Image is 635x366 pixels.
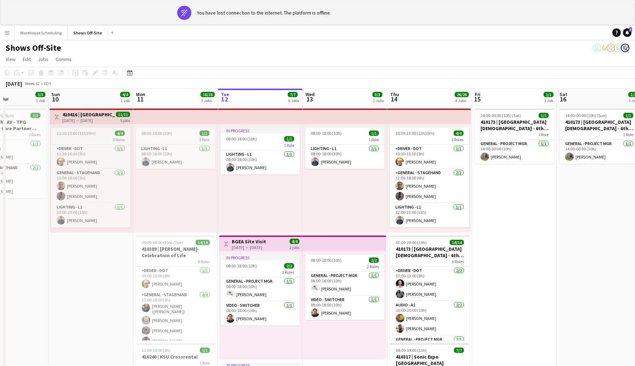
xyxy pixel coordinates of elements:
[475,140,554,164] app-card-role: General - Project Mgr.1/114:00-00:00 (10h)[PERSON_NAME]
[452,259,464,264] span: 6 Roles
[454,131,463,136] span: 4/4
[136,145,215,169] app-card-role: Lighting - L11/108:00-18:00 (10h)[PERSON_NAME]
[115,131,125,136] span: 4/4
[305,296,384,320] app-card-role: Video - Switcher1/108:00-18:00 (10h)[PERSON_NAME]
[220,255,300,260] div: In progress
[68,26,108,40] button: Shows Off-Site
[282,270,294,275] span: 2 Roles
[221,91,229,98] span: Tue
[220,128,300,133] div: In progress
[390,91,399,98] span: Thu
[51,128,130,227] app-job-card: 11:30-23:00 (11h30m)4/43 RolesDriver - DOT1/111:30-16:30 (5h)[PERSON_NAME]General - Stagehand2/21...
[6,56,16,62] span: View
[196,240,210,245] span: 14/14
[390,145,469,169] app-card-role: Driver - DOT1/110:30-15:30 (5h)[PERSON_NAME]
[57,131,96,136] span: 11:30-23:00 (11h30m)
[136,267,215,291] app-card-role: Driver - DOT1/109:00-15:00 (6h)[PERSON_NAME]
[390,246,470,259] h3: 410173 | [GEOGRAPHIC_DATA][DEMOGRAPHIC_DATA] - 6th Grade Fall Camp FFA 2025
[3,55,18,64] a: View
[390,128,469,227] app-job-card: 10:30-23:00 (12h30m)4/43 RolesDriver - DOT1/110:30-15:30 (5h)[PERSON_NAME]General - Stagehand2/21...
[136,235,215,340] app-job-card: 09:00-00:00 (15h) (Tue)14/14410389 | [PERSON_NAME]- Celebration of Life8 RolesDriver - DOT1/109:0...
[20,55,34,64] a: Edit
[51,145,130,169] app-card-role: Driver - DOT1/111:30-16:30 (5h)[PERSON_NAME]
[614,44,622,52] app-user-avatar: Labor Coordinator
[369,131,379,136] span: 1/1
[51,203,130,227] app-card-role: Lighting - L11/113:00-23:00 (10h)[PERSON_NAME]
[390,169,469,203] app-card-role: General - Stagehand2/212:00-18:00 (6h)[PERSON_NAME][PERSON_NAME]
[120,117,130,123] div: 5 jobs
[220,95,229,103] span: 12
[6,43,61,53] h1: Shows Off-Site
[50,95,60,103] span: 10
[367,264,379,269] span: 2 Roles
[558,95,567,103] span: 16
[136,128,215,169] app-job-card: 08:00-18:00 (10h)1/11 RoleLighting - L11/108:00-18:00 (10h)[PERSON_NAME]
[390,267,470,301] app-card-role: Driver - DOT2/207:00-13:00 (6h)[PERSON_NAME][PERSON_NAME]
[136,291,215,348] app-card-role: General - Stagehand4/411:00-16:00 (5h)[PERSON_NAME] ([PERSON_NAME]) [PERSON_NAME][PERSON_NAME][PE...
[201,98,214,103] div: 3 Jobs
[62,111,115,118] h3: 410416 | [GEOGRAPHIC_DATA][DEMOGRAPHIC_DATA] - [GEOGRAPHIC_DATA]
[142,348,170,353] span: 11:00-16:00 (5h)
[390,335,470,360] app-card-role: General - Project Mgr.1/1
[592,44,601,52] app-user-avatar: Toryn Tamborello
[311,257,342,263] span: 08:00-18:00 (10h)
[454,348,464,353] span: 7/7
[311,131,342,136] span: 08:00-18:00 (10h)
[565,113,607,118] span: 14:00-00:00 (10h) (Sun)
[226,263,257,268] span: 08:00-18:00 (10h)
[475,109,554,164] div: 14:00-00:00 (10h) (Sat)1/1410173 | [GEOGRAPHIC_DATA][DEMOGRAPHIC_DATA] - 6th Grade Fall Camp FFA ...
[220,150,300,174] app-card-role: Lighting - L11/108:00-18:00 (10h)[PERSON_NAME]
[560,91,567,98] span: Sat
[23,56,31,62] span: Edit
[141,131,172,136] span: 08:00-18:00 (10h)
[198,259,210,264] span: 8 Roles
[390,301,470,335] app-card-role: Audio - A12/210:00-20:00 (10h)[PERSON_NAME][PERSON_NAME]
[305,128,384,169] app-job-card: 08:00-18:00 (10h)1/11 RoleLighting - L11/108:00-18:00 (10h)[PERSON_NAME]
[120,98,130,103] div: 1 Job
[200,348,210,353] span: 1/1
[288,92,298,97] span: 7/7
[136,91,145,98] span: Mon
[38,56,49,62] span: Jobs
[116,112,130,117] span: 11/11
[600,44,608,52] app-user-avatar: Labor Coordinator
[304,95,315,103] span: 13
[53,55,74,64] a: Comms
[220,277,300,301] app-card-role: General - Project Mgr.1/108:00-18:00 (10h)[PERSON_NAME]
[220,128,300,174] app-job-card: In progress08:00-18:00 (10h)1/11 RoleLighting - L11/108:00-18:00 (10h)[PERSON_NAME]
[305,255,384,320] app-job-card: 08:00-18:00 (10h)2/22 RolesGeneral - Project Mgr.1/108:00-18:00 (10h)[PERSON_NAME]Video - Switche...
[136,246,215,259] h3: 410389 | [PERSON_NAME]- Celebration of Life
[290,239,299,244] span: 4/4
[389,95,399,103] span: 14
[6,80,22,87] div: [DATE]
[396,240,427,245] span: 07:00-20:00 (13h)
[220,301,300,326] app-card-role: Video - Switcher1/108:00-18:00 (10h)[PERSON_NAME]
[284,136,294,142] span: 1/1
[450,240,464,245] span: 14/14
[284,143,294,148] span: 1 Role
[136,354,215,360] h3: 410240 | KSU Crossrental
[369,137,379,142] span: 1 Role
[623,132,633,137] span: 1 Role
[220,255,300,326] div: In progress08:00-18:00 (10h)2/22 RolesGeneral - Project Mgr.1/108:00-18:00 (10h)[PERSON_NAME]Vide...
[544,92,553,97] span: 1/1
[35,92,45,97] span: 3/3
[305,145,384,169] app-card-role: Lighting - L11/108:00-18:00 (10h)[PERSON_NAME]
[623,28,631,37] a: 3
[451,137,463,142] span: 3 Roles
[629,27,632,32] span: 3
[142,240,183,245] span: 09:00-00:00 (15h) (Tue)
[481,113,521,118] span: 14:00-00:00 (10h) (Sat)
[199,137,209,142] span: 1 Role
[455,92,469,97] span: 26/26
[474,95,481,103] span: 15
[28,132,40,137] span: 2 Roles
[390,235,470,340] app-job-card: 07:00-20:00 (13h)14/14410173 | [GEOGRAPHIC_DATA][DEMOGRAPHIC_DATA] - 6th Grade Fall Camp FFA 2025...
[305,272,384,296] app-card-role: General - Project Mgr.1/108:00-18:00 (10h)[PERSON_NAME]
[538,132,549,137] span: 1 Role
